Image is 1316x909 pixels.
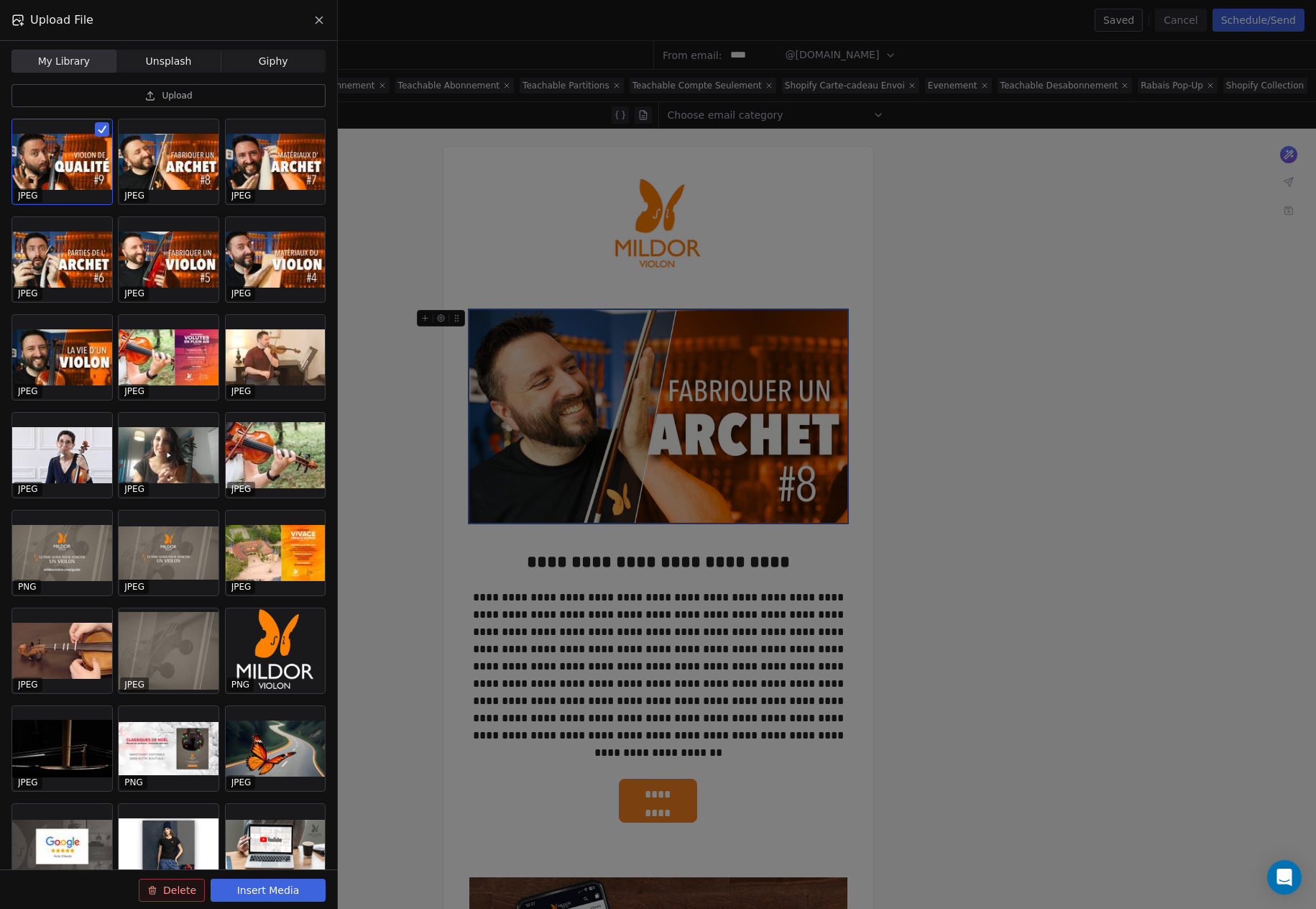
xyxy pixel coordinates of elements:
[124,483,144,495] p: JPEG
[124,679,144,690] p: JPEG
[259,54,288,69] span: Giphy
[231,777,252,788] p: JPEG
[1267,860,1302,895] div: Open Intercom Messenger
[162,90,192,101] span: Upload
[231,483,252,495] p: JPEG
[124,190,144,201] p: JPEG
[231,679,250,690] p: PNG
[11,84,326,107] button: Upload
[211,879,326,902] button: Insert Media
[124,288,144,299] p: JPEG
[231,190,252,201] p: JPEG
[30,12,93,29] span: Upload File
[18,679,38,690] p: JPEG
[231,288,252,299] p: JPEG
[18,581,37,593] p: PNG
[124,385,144,397] p: JPEG
[139,879,205,902] button: Delete
[18,190,38,201] p: JPEG
[18,288,38,299] p: JPEG
[18,483,38,495] p: JPEG
[18,777,38,788] p: JPEG
[146,54,192,69] span: Unsplash
[18,385,38,397] p: JPEG
[231,385,252,397] p: JPEG
[231,581,252,593] p: JPEG
[124,581,144,593] p: JPEG
[124,777,143,788] p: PNG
